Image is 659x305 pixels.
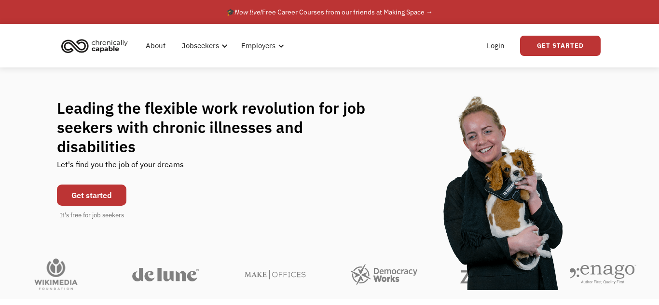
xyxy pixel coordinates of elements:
div: 🎓 Free Career Courses from our friends at Making Space → [226,6,433,18]
div: Let's find you the job of your dreams [57,156,184,180]
a: Login [481,30,510,61]
h1: Leading the flexible work revolution for job seekers with chronic illnesses and disabilities [57,98,384,156]
div: Jobseekers [176,30,231,61]
div: Employers [241,40,275,52]
a: About [140,30,171,61]
div: Jobseekers [182,40,219,52]
a: home [58,35,135,56]
em: Now live! [234,8,262,16]
a: Get started [57,185,126,206]
img: Chronically Capable logo [58,35,131,56]
div: It's free for job seekers [60,211,124,220]
div: Employers [235,30,287,61]
a: Get Started [520,36,601,56]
